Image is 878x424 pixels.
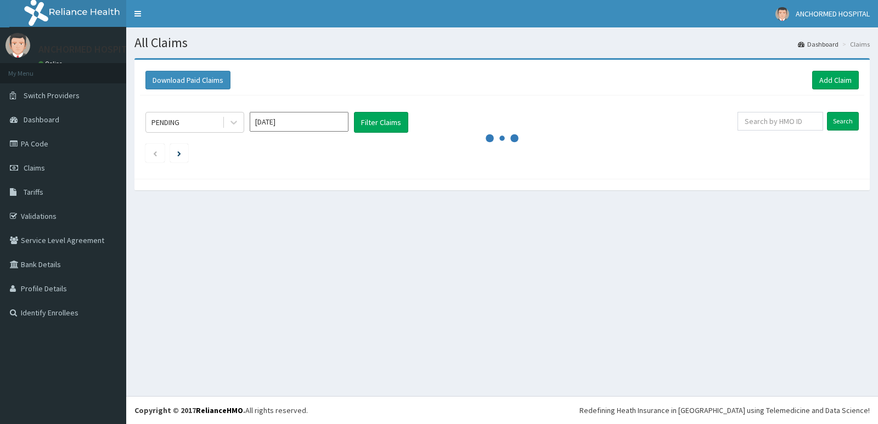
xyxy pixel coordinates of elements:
[775,7,789,21] img: User Image
[24,163,45,173] span: Claims
[134,405,245,415] strong: Copyright © 2017 .
[827,112,859,131] input: Search
[812,71,859,89] a: Add Claim
[134,36,870,50] h1: All Claims
[126,396,878,424] footer: All rights reserved.
[38,60,65,67] a: Online
[38,44,137,54] p: ANCHORMED HOSPITAL
[151,117,179,128] div: PENDING
[354,112,408,133] button: Filter Claims
[24,91,80,100] span: Switch Providers
[798,39,838,49] a: Dashboard
[840,39,870,49] li: Claims
[579,405,870,416] div: Redefining Heath Insurance in [GEOGRAPHIC_DATA] using Telemedicine and Data Science!
[153,148,157,158] a: Previous page
[24,115,59,125] span: Dashboard
[738,112,824,131] input: Search by HMO ID
[196,405,243,415] a: RelianceHMO
[177,148,181,158] a: Next page
[5,33,30,58] img: User Image
[486,122,519,155] svg: audio-loading
[145,71,230,89] button: Download Paid Claims
[24,187,43,197] span: Tariffs
[250,112,348,132] input: Select Month and Year
[796,9,870,19] span: ANCHORMED HOSPITAL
